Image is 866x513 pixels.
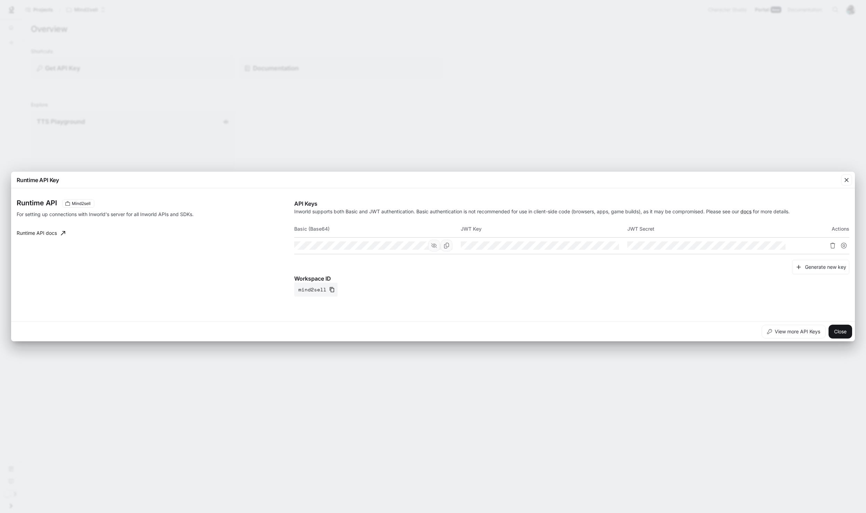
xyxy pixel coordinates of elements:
button: View more API Keys [762,325,826,339]
a: Runtime API docs [14,226,68,240]
button: Close [829,325,852,339]
th: JWT Key [461,221,627,237]
p: Runtime API Key [17,176,59,184]
p: For setting up connections with Inworld's server for all Inworld APIs and SDKs. [17,211,221,218]
button: Copy Basic (Base64) [441,240,452,251]
p: API Keys [294,199,849,208]
p: Workspace ID [294,274,849,283]
a: docs [740,208,752,214]
th: Actions [794,221,849,237]
button: Suspend API key [838,240,849,251]
button: Delete API key [827,240,838,251]
p: Inworld supports both Basic and JWT authentication. Basic authentication is not recommended for u... [294,208,849,215]
button: mind2sell [294,283,338,297]
h3: Runtime API [17,199,57,206]
button: Generate new key [792,260,849,275]
span: Mind2sell [69,200,93,207]
th: JWT Secret [627,221,794,237]
th: Basic (Base64) [294,221,461,237]
div: These keys will apply to your current workspace only [62,199,94,208]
